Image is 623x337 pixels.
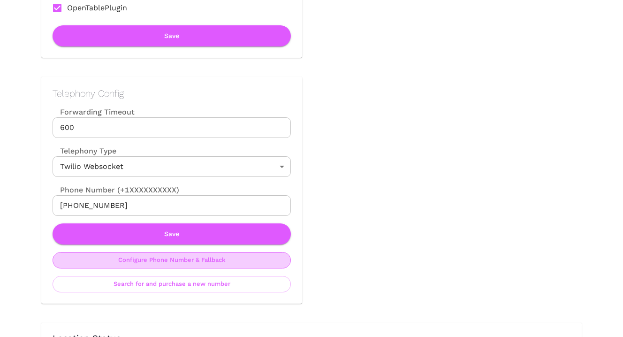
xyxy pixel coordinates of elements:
[53,276,291,292] button: Search for and purchase a new number
[53,146,116,156] label: Telephony Type
[53,25,291,46] button: Save
[67,2,127,14] span: OpenTablePlugin
[53,223,291,245] button: Save
[53,88,291,99] h2: Telephony Config
[53,252,291,268] button: Configure Phone Number & Fallback
[53,107,291,117] label: Forwarding Timeout
[53,156,291,177] div: Twilio Websocket
[53,184,291,195] label: Phone Number (+1XXXXXXXXXX)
